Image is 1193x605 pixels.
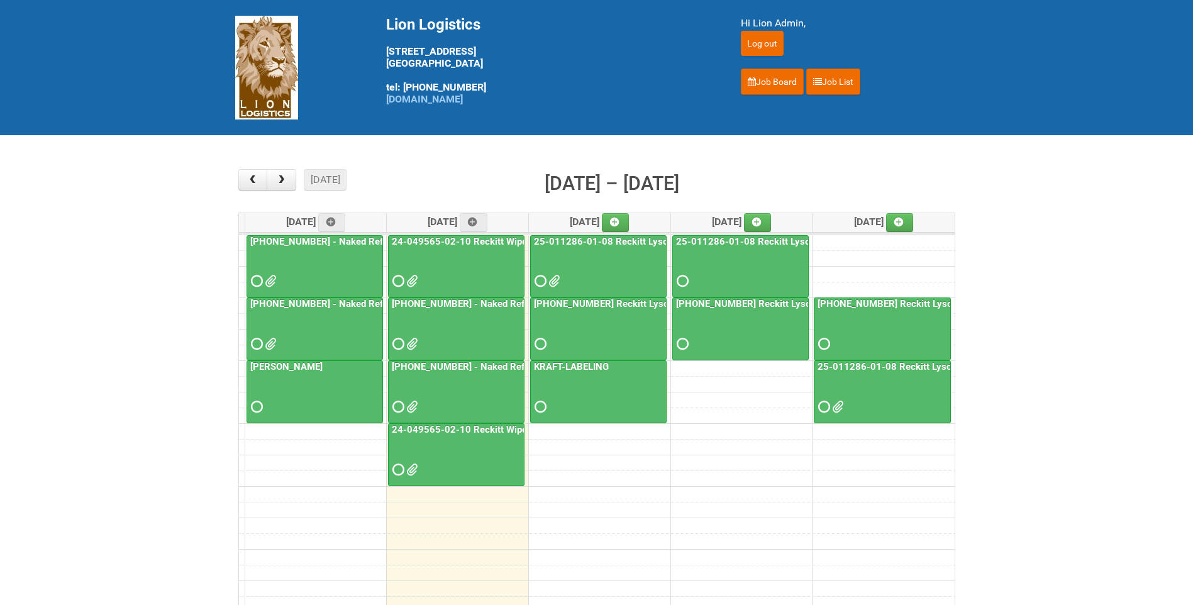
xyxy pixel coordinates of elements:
a: [PHONE_NUMBER] Reckitt Lysol Wipes Stage 4 - labeling day [815,298,1080,309]
span: GROUP 1003.jpg GROUP 1003 (2).jpg GROUP 1003 (3).jpg GROUP 1003 (4).jpg GROUP 1003 (5).jpg GROUP ... [265,340,274,348]
a: [PHONE_NUMBER] Reckitt Lysol Wipes Stage 4 - labeling day [530,297,667,360]
span: Requested [392,340,401,348]
img: Lion Logistics [235,16,298,119]
a: 24-049565-02-10 Reckitt Wipes HUT Stages 1-3 - slot for photos [389,424,675,435]
span: GROUP 1003 (2).jpg GROUP 1003 (2) BACK.jpg GROUP 1003 (3).jpg GROUP 1003 (3) BACK.jpg [406,465,415,474]
a: KRAFT-LABELING [530,360,667,423]
span: Requested [392,277,401,286]
a: [PHONE_NUMBER] - Naked Reformulation Mailing 1 PHOTOS [247,297,383,360]
div: [STREET_ADDRESS] [GEOGRAPHIC_DATA] tel: [PHONE_NUMBER] [386,16,709,105]
span: Requested [392,465,401,474]
a: Job List [806,69,860,95]
a: KRAFT-LABELING [531,361,611,372]
span: Requested [677,277,685,286]
span: LABEL RECONCILIATION FORM_25011286.docx 25-011286-01 - MOR - Blinding.xlsm [548,277,557,286]
a: 25-011286-01-08 Reckitt Lysol Laundry Scented - BLINDING (hold slot) [530,235,667,298]
a: [PHONE_NUMBER] - Naked Reformulation Mailing 1 [248,236,472,247]
a: [PHONE_NUMBER] - Naked Reformulation - Mailing 2 [388,297,524,360]
a: 25-011286-01-08 Reckitt Lysol Laundry Scented - BLINDING (hold slot) [674,236,984,247]
span: [DATE] [428,216,487,228]
a: Add an event [886,213,914,232]
a: [PHONE_NUMBER] - Naked Reformulation Mailing 1 PHOTOS [248,298,511,309]
span: Requested [251,277,260,286]
span: Requested [677,340,685,348]
span: 25-011286-01 - MDN (3).xlsx 25-011286-01 - MDN (2).xlsx 25-011286-01-08 - JNF.DOC 25-011286-01 - ... [832,402,841,411]
a: Lion Logistics [235,61,298,73]
span: MDN - 25-055556-01 LEFTOVERS1.xlsx LION_Mailing2_25-055556-01_LABELS_06Oct25_FIXED.xlsx MOR_M2.xl... [406,340,415,348]
span: Requested [818,340,827,348]
a: Job Board [741,69,804,95]
span: [DATE] [712,216,772,228]
a: [PHONE_NUMBER] Reckitt Lysol Wipes Stage 4 - labeling day [531,298,797,309]
span: Requested [818,402,827,411]
span: Requested [535,277,543,286]
span: [DATE] [854,216,914,228]
span: [DATE] [286,216,346,228]
button: [DATE] [304,169,347,191]
a: [PERSON_NAME] [248,361,325,372]
a: [PHONE_NUMBER] - Naked Reformulation Mailing 2 PHOTOS [389,361,653,372]
a: 25-011286-01-08 Reckitt Lysol Laundry Scented [814,360,951,423]
a: 24-049565-02-10 Reckitt Wipes HUT Stages 1-3 [388,235,524,298]
input: Log out [741,31,784,56]
span: GROUP 1003 (2).jpg GROUP 1003 (2) BACK.jpg GROUP 1003 (3).jpg GROUP 1003 (3) BACK.jpg [406,402,415,411]
a: [PHONE_NUMBER] Reckitt Lysol Wipes Stage 4 - labeling day [814,297,951,360]
span: Requested [535,402,543,411]
a: Add an event [318,213,346,232]
a: 25-011286-01-08 Reckitt Lysol Laundry Scented - BLINDING (hold slot) [531,236,841,247]
div: Hi Lion Admin, [741,16,958,31]
a: [PHONE_NUMBER] Reckitt Lysol Wipes Stage 4 - labeling day [674,298,939,309]
span: Requested [392,402,401,411]
a: Add an event [744,213,772,232]
a: 24-049565-02-10 Reckitt Wipes HUT Stages 1-3 [389,236,606,247]
span: [DATE] [570,216,630,228]
a: [PHONE_NUMBER] Reckitt Lysol Wipes Stage 4 - labeling day [672,297,809,360]
a: [DOMAIN_NAME] [386,93,463,105]
span: Requested [251,340,260,348]
a: [PHONE_NUMBER] - Naked Reformulation - Mailing 2 [389,298,620,309]
a: [PERSON_NAME] [247,360,383,423]
h2: [DATE] – [DATE] [545,169,679,198]
a: 24-049565-02-10 Reckitt Wipes HUT Stages 1-3 - slot for photos [388,423,524,486]
a: [PHONE_NUMBER] - Naked Reformulation Mailing 2 PHOTOS [388,360,524,423]
span: Requested [251,402,260,411]
a: 25-011286-01-08 Reckitt Lysol Laundry Scented [815,361,1029,372]
span: Requested [535,340,543,348]
a: 25-011286-01-08 Reckitt Lysol Laundry Scented - BLINDING (hold slot) [672,235,809,298]
span: Lion Logistics [386,16,480,33]
span: Lion25-055556-01_LABELS_03Oct25.xlsx MOR - 25-055556-01.xlsm G147.png G258.png G369.png M147.png ... [265,277,274,286]
a: Add an event [460,213,487,232]
a: Add an event [602,213,630,232]
span: 24-049565-02-10 - LEFTOVERS.xlsx 24-049565-02 Reckitt Wipes HUT Stages 1-3 - Lion addresses (obm)... [406,277,415,286]
a: [PHONE_NUMBER] - Naked Reformulation Mailing 1 [247,235,383,298]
